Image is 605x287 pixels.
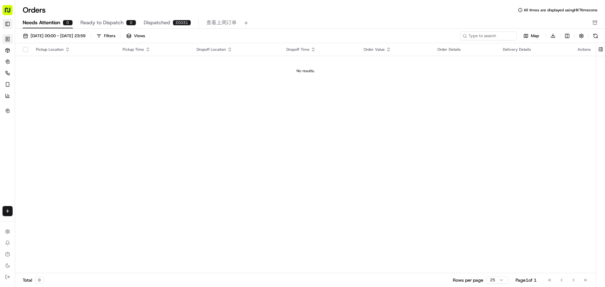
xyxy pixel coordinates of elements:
[28,66,87,72] div: We're available if you need us!
[53,141,58,146] div: 💻
[578,47,591,52] div: Actions
[63,156,76,161] span: Pylon
[107,62,115,70] button: Start new chat
[52,115,55,120] span: •
[123,47,187,52] div: Pickup Time
[519,32,543,40] button: Map
[173,20,191,26] div: 20031
[20,32,88,40] button: [DATE] 00:00 - [DATE] 23:59
[23,19,60,26] span: Needs Attention
[524,8,597,13] span: All times are displayed using HKT timezone
[18,68,593,73] div: No results.
[516,277,537,283] div: Page 1 of 1
[437,47,493,52] div: Order Details
[13,115,18,120] img: 1736555255976-a54dd68f-1ca7-489b-9aae-adbdc363a1c4
[80,19,124,26] span: Ready to Dispatch
[13,141,48,147] span: Knowledge Base
[531,33,539,39] span: Map
[4,138,51,150] a: 📗Knowledge Base
[197,47,276,52] div: Dropoff Location
[60,141,101,147] span: API Documentation
[23,277,44,284] div: Total
[206,19,237,26] span: 查看上周订单
[56,115,71,120] span: 8月27日
[6,60,18,72] img: 1736555255976-a54dd68f-1ca7-489b-9aae-adbdc363a1c4
[134,33,145,39] span: Views
[28,60,103,66] div: Start new chat
[16,41,113,47] input: Got a question? Start typing here...
[36,47,112,52] div: Pickup Location
[6,109,16,119] img: Asif Zaman Khan
[460,32,517,40] input: Type to search
[503,47,568,52] div: Delivery Details
[6,25,115,35] p: Welcome 👋
[35,277,44,284] div: 0
[21,98,23,103] span: •
[126,20,136,26] div: 0
[453,277,483,283] p: Rows per page
[124,32,148,40] button: Views
[144,19,170,26] span: Dispatched
[63,20,73,26] div: 0
[31,33,85,39] span: [DATE] 00:00 - [DATE] 23:59
[23,5,46,15] h1: Orders
[591,32,600,40] button: Refresh
[364,47,427,52] div: Order Value
[44,156,76,161] a: Powered byPylon
[13,60,25,72] img: 8016278978528_b943e370aa5ada12b00a_72.png
[98,81,115,88] button: See all
[20,115,51,120] span: [PERSON_NAME]
[6,82,42,87] div: Past conversations
[6,6,19,19] img: Nash
[6,141,11,146] div: 📗
[104,33,115,39] div: Filters
[51,138,104,150] a: 💻API Documentation
[94,32,118,40] button: Filters
[286,47,354,52] div: Dropoff Time
[24,98,39,103] span: 9月17日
